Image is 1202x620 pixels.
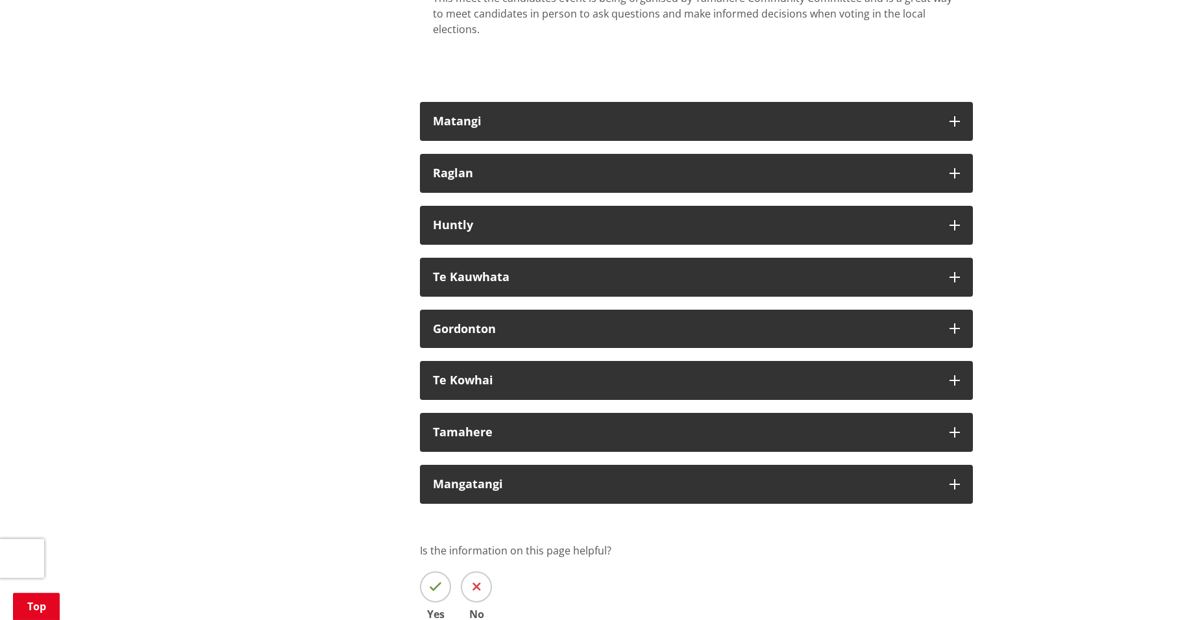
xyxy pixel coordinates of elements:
[433,372,493,388] strong: Te Kowhai
[420,102,973,141] button: Matangi
[433,271,937,284] div: Te Kauwhata
[420,310,973,349] button: Gordonton
[433,115,937,128] div: Matangi
[433,219,937,232] div: Huntly
[420,543,973,558] p: Is the information on this page helpful?
[13,593,60,620] a: Top
[433,321,496,336] strong: Gordonton
[420,206,973,245] button: Huntly
[420,465,973,504] button: Mangatangi
[461,609,492,619] span: No
[433,478,937,491] div: Mangatangi
[420,154,973,193] button: Raglan
[1142,565,1189,612] iframe: Messenger Launcher
[420,609,451,619] span: Yes
[433,167,937,180] div: Raglan
[433,426,937,439] div: Tamahere
[420,413,973,452] button: Tamahere
[420,258,973,297] button: Te Kauwhata
[420,361,973,400] button: Te Kowhai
